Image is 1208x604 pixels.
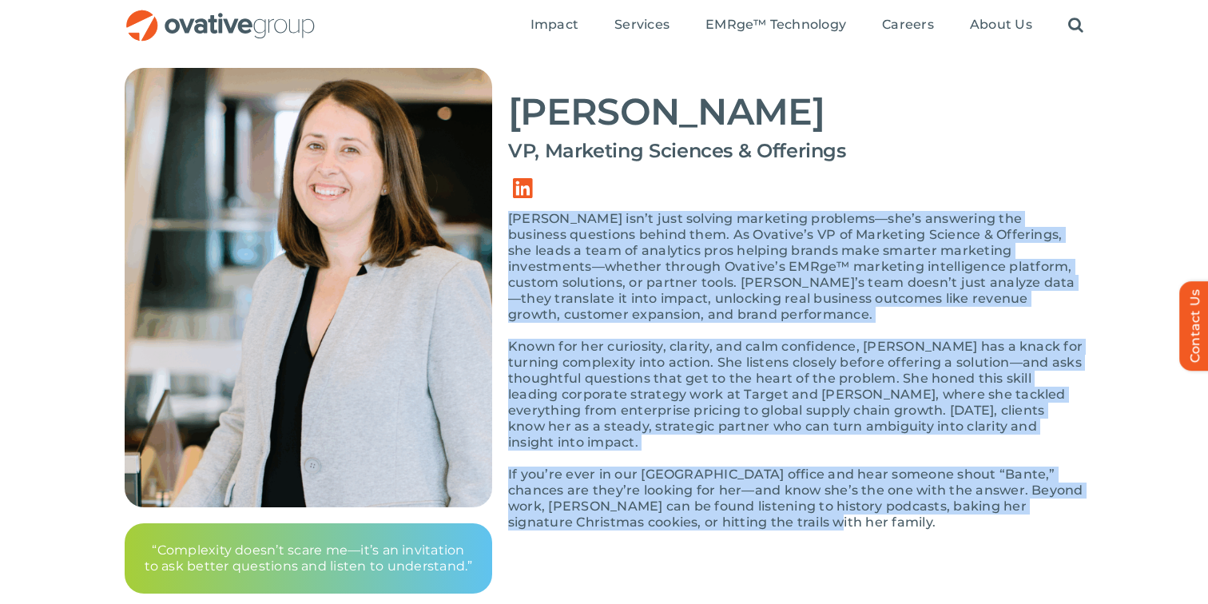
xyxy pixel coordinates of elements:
[530,17,578,33] span: Impact
[508,467,1083,530] p: If you’re ever in our [GEOGRAPHIC_DATA] office and hear someone shout “Bante,” chances are they’r...
[970,17,1032,34] a: About Us
[970,17,1032,33] span: About Us
[125,8,316,23] a: OG_Full_horizontal_RGB
[705,17,846,33] span: EMRge™ Technology
[508,140,1083,162] h4: VP, Marketing Sciences & Offerings
[530,17,578,34] a: Impact
[614,17,670,34] a: Services
[882,17,934,34] a: Careers
[705,17,846,34] a: EMRge™ Technology
[125,68,492,507] img: 2
[614,17,670,33] span: Services
[508,92,1083,132] h2: [PERSON_NAME]
[508,339,1083,451] p: Known for her curiosity, clarity, and calm confidence, [PERSON_NAME] has a knack for turning comp...
[508,211,1083,323] p: [PERSON_NAME] isn’t just solving marketing problems—she’s answering the business questions behind...
[500,166,545,211] a: Link to https://www.linkedin.com/in/kate-bante-a793376/
[1068,17,1083,34] a: Search
[144,542,473,574] p: “Complexity doesn’t scare me—it’s an invitation to ask better questions and listen to understand.”
[882,17,934,33] span: Careers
